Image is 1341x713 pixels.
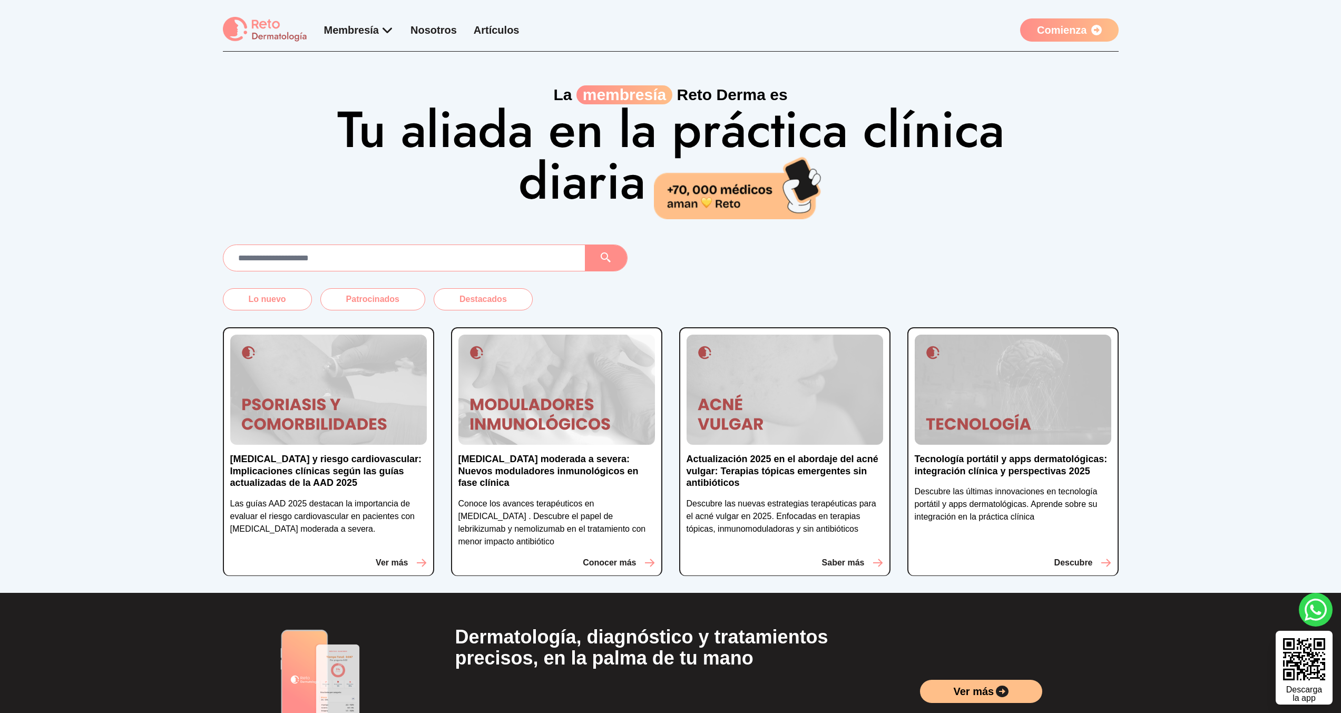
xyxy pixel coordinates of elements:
p: Tecnología portátil y apps dermatológicas: integración clínica y perspectivas 2025 [915,453,1111,477]
span: Ver más [954,684,994,699]
a: whatsapp button [1299,593,1333,627]
img: Dermatitis atópica moderada a severa: Nuevos moduladores inmunológicos en fase clínica [458,335,655,445]
p: Ver más [376,556,408,569]
p: Las guías AAD 2025 destacan la importancia de evaluar el riesgo cardiovascular en pacientes con [... [230,497,427,535]
button: Ver más [376,556,426,569]
a: [MEDICAL_DATA] moderada a severa: Nuevos moduladores inmunológicos en fase clínica [458,453,655,497]
p: Descubre las nuevas estrategias terapéuticas para el acné vulgar en 2025. Enfocadas en terapias t... [687,497,883,535]
a: Artículos [474,24,520,36]
a: Comienza [1020,18,1118,42]
a: Nosotros [410,24,457,36]
p: Descubre las últimas innovaciones en tecnología portátil y apps dermatológicas. Aprende sobre su ... [915,485,1111,523]
button: Lo nuevo [223,288,312,310]
p: [MEDICAL_DATA] moderada a severa: Nuevos moduladores inmunológicos en fase clínica [458,453,655,489]
button: Descubre [1054,556,1111,569]
a: Tecnología portátil y apps dermatológicas: integración clínica y perspectivas 2025 [915,453,1111,485]
a: [MEDICAL_DATA] y riesgo cardiovascular: Implicaciones clínicas según las guías actualizadas de la... [230,453,427,497]
p: Descubre [1054,556,1093,569]
p: [MEDICAL_DATA] y riesgo cardiovascular: Implicaciones clínicas según las guías actualizadas de la... [230,453,427,489]
h2: Dermatología, diagnóstico y tratamientos precisos, en la palma de tu mano [455,627,886,669]
p: Conocer más [583,556,636,569]
img: 70,000 médicos aman Reto [654,155,823,219]
a: Actualización 2025 en el abordaje del acné vulgar: Terapias tópicas emergentes sin antibióticos [687,453,883,497]
div: Membresía [324,23,394,37]
div: Descarga la app [1286,686,1322,702]
button: Conocer más [583,556,654,569]
img: Tecnología portátil y apps dermatológicas: integración clínica y perspectivas 2025 [915,335,1111,445]
img: logo Reto dermatología [223,17,307,43]
img: Psoriasis y riesgo cardiovascular: Implicaciones clínicas según las guías actualizadas de la AAD ... [230,335,427,445]
p: La Reto Derma es [223,85,1119,104]
img: Actualización 2025 en el abordaje del acné vulgar: Terapias tópicas emergentes sin antibióticos [687,335,883,445]
h1: Tu aliada en la práctica clínica diaria [334,104,1008,219]
p: Saber más [822,556,865,569]
p: Conoce los avances terapéuticos en [MEDICAL_DATA] . Descubre el papel de lebrikizumab y nemolizum... [458,497,655,548]
button: Saber más [822,556,883,569]
button: Patrocinados [320,288,425,310]
button: Destacados [434,288,533,310]
span: membresía [576,85,672,104]
p: Actualización 2025 en el abordaje del acné vulgar: Terapias tópicas emergentes sin antibióticos [687,453,883,489]
a: Ver más [920,680,1043,703]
